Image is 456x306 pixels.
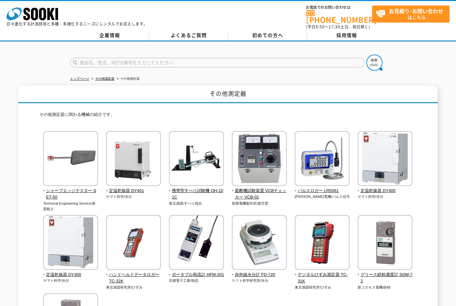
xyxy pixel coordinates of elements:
a: その他測定器 [95,77,114,80]
span: 17:30 [329,24,340,30]
a: 企業情報 [70,31,149,40]
a: トップページ [70,77,89,80]
p: その他測定器に関わる機械の紹介です。 [39,111,417,121]
p: 新コスモス電機/鉄粉 [358,285,413,290]
span: 定温乾燥器 DY401 [106,188,161,194]
span: パルスロガー LR5061 [295,188,350,194]
img: パルスロガー LR5061 [295,131,350,188]
p: 双興電機製作所/真空度 [232,201,287,206]
a: お見積り･お問い合わせはこちら [372,5,450,23]
a: シャープエッジテスター SET-50 [43,181,98,201]
span: 遮断機試験装置 VCBチェッカー VCB-02 [232,188,287,201]
strong: お見積り･お問い合わせ [389,7,443,15]
a: パルスロガー LR5061 [295,181,350,194]
a: 初めての方へ [228,31,307,40]
img: 遮断機試験装置 VCBチェッカー VCB-02 [232,131,287,188]
p: Technical Engineering Service/表面粗さ [43,201,98,211]
input: 商品名、型式、NETIS番号を入力してください [70,58,364,67]
p: 東京測器研究所/ひずみ [106,285,161,290]
p: 東京測器研究所/ひずみ [295,285,350,290]
p: ヤマト科学/水分 [43,278,98,283]
span: デジタルひずみ測定器 TC-31K [295,271,350,285]
span: 8:50 [316,24,325,30]
p: 京都電子工業/熱流 [169,278,224,283]
img: 定温乾燥器 DY300 [43,215,98,271]
a: 定温乾燥器 DY401 [106,181,161,194]
img: ポータブル熱流計 HFM-201 [169,215,224,271]
span: (平日 ～ 土日、祝日除く) [306,24,370,30]
img: ハンドヘルドデータロガー TC-32K [106,215,161,271]
img: シャープエッジテスター SET-50 [43,131,98,188]
a: グリース鉄粉濃度計 SDM-72 [358,265,413,285]
img: 携帯型すべり試験機 OH-101C [169,131,224,188]
span: はこちら [376,6,449,22]
span: お電話でのお問い合わせは [306,5,372,9]
a: 遮断機試験装置 VCBチェッカー VCB-02 [232,181,287,201]
a: 赤外線水分計 FD-720 [232,265,287,278]
a: 採用情報 [307,31,386,40]
p: 東北測器/すべり抵抗 [169,201,224,206]
a: ハンドヘルドデータロガー TC-32K [106,265,161,285]
img: 定温乾燥器 DY401 [106,131,161,188]
span: ハンドヘルドデータロガー TC-32K [106,271,161,285]
img: 赤外線水分計 FD-720 [232,215,287,271]
span: シャープエッジテスター SET-50 [43,188,98,201]
img: デジタルひずみ測定器 TC-31K [295,215,350,271]
a: [PHONE_NUMBER] [306,10,372,23]
a: デジタルひずみ測定器 TC-31K [295,265,350,285]
span: 定温乾燥器 DY300 [43,271,98,278]
p: 日々進化する計測技術と多種・多様化するニーズにレンタルでお応えします。 [6,22,148,26]
a: 定温乾燥器 DY300 [43,265,98,278]
span: ポータブル熱流計 HFM-201 [169,271,224,278]
span: 携帯型すべり試験機 OH-101C [169,188,224,201]
p: [PERSON_NAME]電機/パルス信号 [295,194,350,199]
span: 赤外線水分計 FD-720 [232,271,287,278]
span: 定温乾燥器 DY400 [358,188,413,194]
a: 定温乾燥器 DY400 [358,181,413,194]
img: btn_search.png [366,55,382,71]
p: ヤマト科学/水分 [106,194,161,199]
h1: その他測定器 [18,86,438,103]
img: グリース鉄粉濃度計 SDM-72 [358,215,412,271]
a: ポータブル熱流計 HFM-201 [169,265,224,278]
img: 定温乾燥器 DY400 [358,131,412,188]
a: よくあるご質問 [149,31,228,40]
p: ヤマト科学/水分 [358,194,413,199]
span: 初めての方へ [252,32,283,39]
li: その他測定器 [115,76,140,82]
span: グリース鉄粉濃度計 SDM-72 [358,271,413,285]
a: 携帯型すべり試験機 OH-101C [169,181,224,201]
p: ケツト科学研究所/水分 [232,278,287,283]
